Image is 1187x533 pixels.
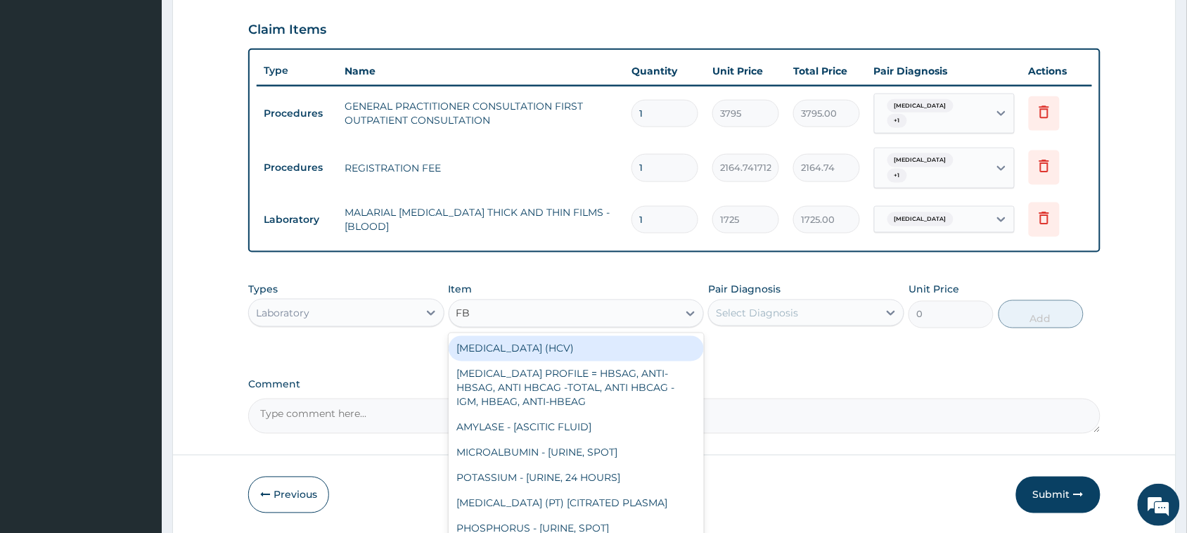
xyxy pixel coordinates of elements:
div: Select Diagnosis [716,306,798,320]
th: Total Price [786,57,867,85]
span: [MEDICAL_DATA] [887,153,954,167]
textarea: Type your message and hit 'Enter' [7,384,268,433]
td: GENERAL PRACTITIONER CONSULTATION FIRST OUTPATIENT CONSULTATION [338,92,624,134]
label: Pair Diagnosis [708,282,781,296]
span: [MEDICAL_DATA] [887,99,954,113]
span: + 1 [887,169,907,183]
td: REGISTRATION FEE [338,154,624,182]
th: Pair Diagnosis [867,57,1022,85]
td: Procedures [257,155,338,181]
div: [MEDICAL_DATA] (PT) [CITRATED PLASMA] [449,491,705,516]
img: d_794563401_company_1708531726252_794563401 [26,70,57,105]
div: Laboratory [256,306,309,320]
div: [MEDICAL_DATA] (HCV) [449,336,705,361]
th: Unit Price [705,57,786,85]
label: Types [248,283,278,295]
th: Name [338,57,624,85]
span: + 1 [887,114,907,128]
td: Laboratory [257,207,338,233]
label: Unit Price [909,282,959,296]
div: [MEDICAL_DATA] PROFILE = HBSAG, ANTI-HBSAG, ANTI HBCAG -TOTAL, ANTI HBCAG -IGM, HBEAG, ANTI-HBEAG [449,361,705,415]
span: [MEDICAL_DATA] [887,212,954,226]
th: Actions [1022,57,1092,85]
label: Comment [248,379,1101,391]
h3: Claim Items [248,23,326,38]
button: Add [999,300,1084,328]
button: Previous [248,477,329,513]
div: MICROALBUMIN - [URINE, SPOT] [449,440,705,465]
td: Procedures [257,101,338,127]
div: Minimize live chat window [231,7,264,41]
div: POTASSIUM - [URINE, 24 HOURS] [449,465,705,491]
div: AMYLASE - [ASCITIC FLUID] [449,415,705,440]
th: Type [257,58,338,84]
button: Submit [1016,477,1101,513]
span: We're online! [82,177,194,319]
th: Quantity [624,57,705,85]
div: Chat with us now [73,79,236,97]
td: MALARIAL [MEDICAL_DATA] THICK AND THIN FILMS - [BLOOD] [338,198,624,240]
label: Item [449,282,473,296]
